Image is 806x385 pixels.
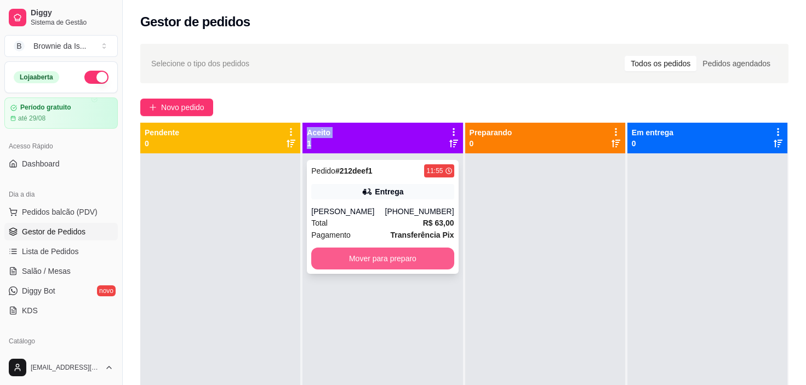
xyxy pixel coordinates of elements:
[20,104,71,112] article: Período gratuito
[4,223,118,240] a: Gestor de Pedidos
[31,18,113,27] span: Sistema de Gestão
[307,138,330,149] p: 1
[311,248,454,269] button: Mover para preparo
[423,219,454,227] strong: R$ 63,00
[625,56,696,71] div: Todos os pedidos
[4,302,118,319] a: KDS
[22,226,85,237] span: Gestor de Pedidos
[375,186,403,197] div: Entrega
[311,229,351,241] span: Pagamento
[311,206,385,217] div: [PERSON_NAME]
[161,101,204,113] span: Novo pedido
[140,99,213,116] button: Novo pedido
[84,71,108,84] button: Alterar Status
[33,41,87,51] div: Brownie da Is ...
[145,127,179,138] p: Pendente
[335,166,373,175] strong: # 212deef1
[4,186,118,203] div: Dia a dia
[31,8,113,18] span: Diggy
[22,206,98,217] span: Pedidos balcão (PDV)
[151,58,249,70] span: Selecione o tipo dos pedidos
[18,114,45,123] article: até 29/08
[145,138,179,149] p: 0
[4,354,118,381] button: [EMAIL_ADDRESS][DOMAIN_NAME]
[149,104,157,111] span: plus
[4,137,118,155] div: Acesso Rápido
[22,285,55,296] span: Diggy Bot
[632,138,673,149] p: 0
[22,158,60,169] span: Dashboard
[22,305,38,316] span: KDS
[4,97,118,129] a: Período gratuitoaté 29/08
[470,127,512,138] p: Preparando
[4,262,118,280] a: Salão / Mesas
[311,217,328,229] span: Total
[470,138,512,149] p: 0
[311,166,335,175] span: Pedido
[31,363,100,372] span: [EMAIL_ADDRESS][DOMAIN_NAME]
[4,203,118,221] button: Pedidos balcão (PDV)
[14,41,25,51] span: B
[4,332,118,350] div: Catálogo
[4,4,118,31] a: DiggySistema de Gestão
[14,71,59,83] div: Loja aberta
[426,166,443,175] div: 11:55
[140,13,250,31] h2: Gestor de pedidos
[391,231,454,239] strong: Transferência Pix
[4,35,118,57] button: Select a team
[4,282,118,300] a: Diggy Botnovo
[22,246,79,257] span: Lista de Pedidos
[22,266,71,277] span: Salão / Mesas
[632,127,673,138] p: Em entrega
[385,206,454,217] div: [PHONE_NUMBER]
[4,155,118,173] a: Dashboard
[4,243,118,260] a: Lista de Pedidos
[307,127,330,138] p: Aceito
[696,56,776,71] div: Pedidos agendados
